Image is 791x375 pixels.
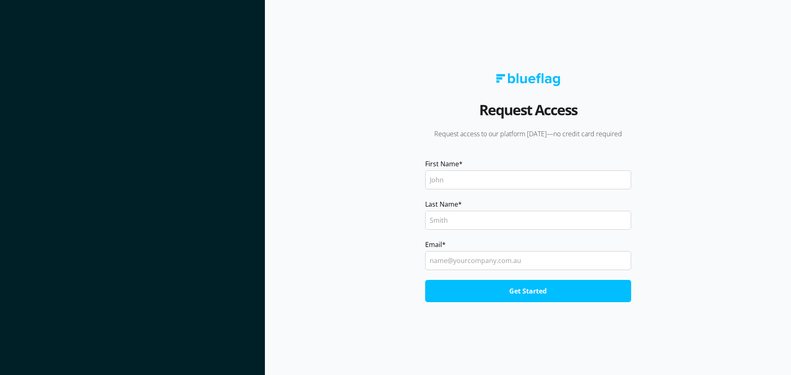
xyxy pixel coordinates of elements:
h2: Request Access [479,98,577,129]
span: Email [425,240,442,249]
input: name@yourcompany.com.au [425,251,631,270]
img: Blue Flag logo [496,73,560,86]
input: John [425,170,631,189]
input: Get Started [425,280,631,302]
p: Request access to our platform [DATE]—no credit card required [414,129,643,138]
input: Smith [425,211,631,230]
span: First Name [425,159,459,169]
span: Last Name [425,199,458,209]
